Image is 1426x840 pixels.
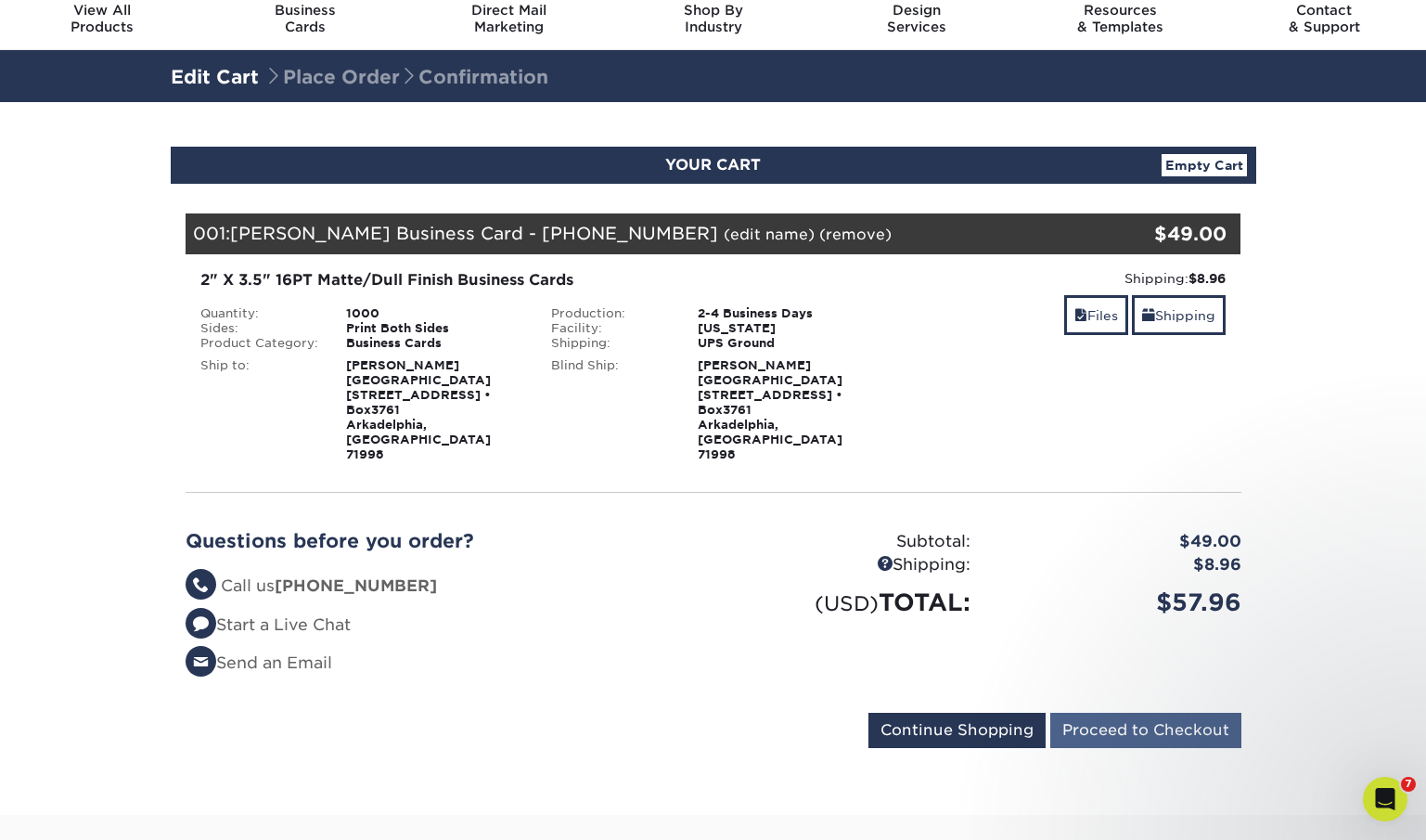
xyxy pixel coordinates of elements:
span: 7 [1401,777,1416,792]
input: Proceed to Checkout [1050,713,1241,748]
span: Contact [1222,2,1426,19]
div: Quantity: [186,306,333,321]
div: Cards [204,2,408,35]
span: Business [204,2,408,19]
span: YOUR CART [665,156,761,174]
div: $49.00 [984,530,1255,554]
small: (USD) [815,591,879,615]
div: Services [815,2,1019,35]
span: [PERSON_NAME] Business Card - [PHONE_NUMBER] [230,223,718,243]
span: Shop By [611,2,816,19]
div: & Templates [1019,2,1223,35]
div: Product Category: [186,336,333,351]
div: Industry [611,2,816,35]
a: (remove) [819,226,892,243]
strong: [PHONE_NUMBER] [275,576,437,595]
div: Sides: [186,321,333,336]
div: Marketing [407,2,611,35]
li: Call us [186,575,700,599]
a: Empty Cart [1162,154,1247,176]
div: Business Cards [332,336,537,351]
div: Production: [537,306,684,321]
span: shipping [1142,308,1155,323]
span: files [1074,308,1087,323]
div: 2" X 3.5" 16PT Matte/Dull Finish Business Cards [200,269,875,291]
div: Shipping: [903,269,1227,288]
h2: Questions before you order? [186,530,700,552]
span: Resources [1019,2,1223,19]
div: [US_STATE] [684,321,889,336]
input: Continue Shopping [868,713,1046,748]
div: & Support [1222,2,1426,35]
a: Send an Email [186,653,332,672]
span: Design [815,2,1019,19]
span: Place Order Confirmation [264,66,548,88]
div: Shipping: [713,553,984,577]
div: 2-4 Business Days [684,306,889,321]
div: 1000 [332,306,537,321]
div: Blind Ship: [537,358,684,462]
div: Shipping: [537,336,684,351]
strong: $8.96 [1188,271,1226,286]
div: $57.96 [984,585,1255,620]
div: Subtotal: [713,530,984,554]
a: Files [1064,295,1128,335]
div: TOTAL: [713,585,984,620]
iframe: Google Customer Reviews [5,783,158,834]
a: (edit name) [724,226,815,243]
div: $49.00 [1065,220,1227,248]
div: Ship to: [186,358,333,462]
div: UPS Ground [684,336,889,351]
div: $8.96 [984,553,1255,577]
strong: [PERSON_NAME] [GEOGRAPHIC_DATA] [STREET_ADDRESS] • Box3761 Arkadelphia, [GEOGRAPHIC_DATA] 71998 [698,358,842,461]
a: Start a Live Chat [186,615,351,634]
div: 001: [186,213,1065,254]
iframe: Intercom live chat [1363,777,1407,821]
div: Facility: [537,321,684,336]
span: Direct Mail [407,2,611,19]
strong: [PERSON_NAME] [GEOGRAPHIC_DATA] [STREET_ADDRESS] • Box3761 Arkadelphia, [GEOGRAPHIC_DATA] 71998 [346,358,491,461]
div: Print Both Sides [332,321,537,336]
a: Shipping [1132,295,1226,335]
a: Edit Cart [171,66,259,88]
